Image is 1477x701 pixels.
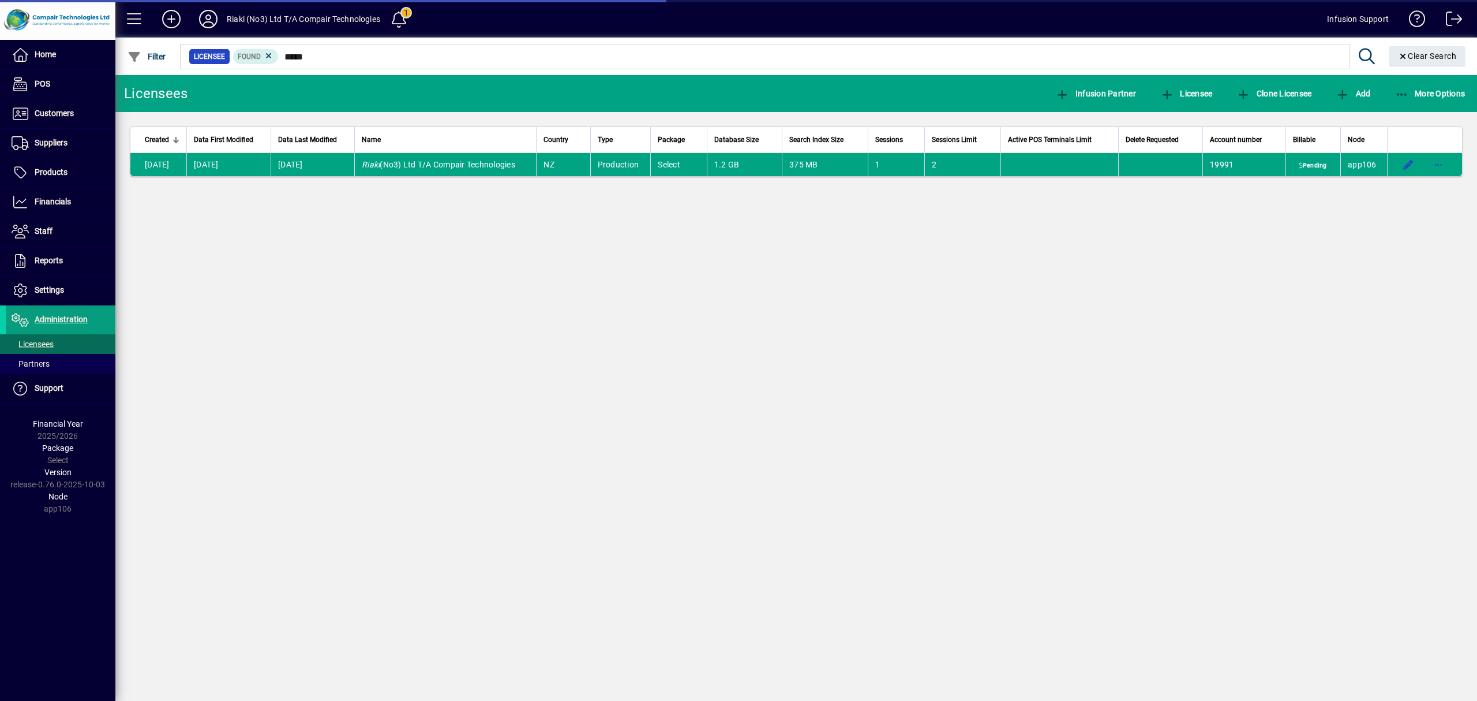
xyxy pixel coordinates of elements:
[186,153,271,176] td: [DATE]
[35,285,64,294] span: Settings
[6,334,115,354] a: Licensees
[6,247,115,275] a: Reports
[35,226,53,236] span: Staff
[598,133,613,146] span: Type
[35,109,74,118] span: Customers
[35,167,68,177] span: Products
[1160,89,1213,98] span: Licensee
[932,133,993,146] div: Sessions Limit
[227,10,380,28] div: Riaki (No3) Ltd T/A Compair Technologies
[35,138,68,147] span: Suppliers
[875,133,903,146] span: Sessions
[782,153,868,176] td: 375 MB
[194,133,253,146] span: Data First Modified
[658,133,700,146] div: Package
[6,188,115,217] a: Financials
[278,133,337,146] span: Data Last Modified
[1398,51,1457,61] span: Clear Search
[868,153,925,176] td: 1
[1348,133,1380,146] div: Node
[1210,133,1262,146] span: Account number
[42,443,73,453] span: Package
[707,153,782,176] td: 1.2 GB
[932,133,977,146] span: Sessions Limit
[1202,153,1285,176] td: 19991
[362,160,515,169] span: (No3) Ltd T/A Compair Technologies
[1126,133,1195,146] div: Delete Requested
[1126,133,1179,146] span: Delete Requested
[1234,83,1314,104] button: Clone Licensee
[1293,133,1333,146] div: Billable
[6,70,115,99] a: POS
[1008,133,1111,146] div: Active POS Terminals Limit
[789,133,861,146] div: Search Index Size
[362,133,529,146] div: Name
[1336,89,1370,98] span: Add
[278,133,347,146] div: Data Last Modified
[1055,89,1136,98] span: Infusion Partner
[714,133,775,146] div: Database Size
[6,129,115,158] a: Suppliers
[1157,83,1216,104] button: Licensee
[1400,2,1426,40] a: Knowledge Base
[44,468,72,477] span: Version
[543,133,583,146] div: Country
[875,133,918,146] div: Sessions
[190,9,227,29] button: Profile
[1399,155,1418,174] button: Edit
[125,46,169,67] button: Filter
[6,374,115,403] a: Support
[12,359,50,368] span: Partners
[1437,2,1463,40] a: Logout
[12,340,54,349] span: Licensees
[789,133,844,146] span: Search Index Size
[590,153,651,176] td: Production
[194,133,264,146] div: Data First Modified
[1052,83,1139,104] button: Infusion Partner
[35,315,88,324] span: Administration
[1395,89,1465,98] span: More Options
[1293,133,1315,146] span: Billable
[194,51,225,62] span: Licensee
[362,160,380,169] em: Riaki
[1348,133,1364,146] span: Node
[145,133,169,146] span: Created
[658,133,685,146] span: Package
[48,492,68,501] span: Node
[145,133,179,146] div: Created
[714,133,759,146] span: Database Size
[6,99,115,128] a: Customers
[1333,83,1373,104] button: Add
[124,84,188,103] div: Licensees
[1210,133,1279,146] div: Account number
[6,354,115,374] a: Partners
[650,153,707,176] td: Select
[598,133,644,146] div: Type
[1392,83,1468,104] button: More Options
[1236,89,1311,98] span: Clone Licensee
[1389,46,1466,67] button: Clear
[238,53,261,61] span: Found
[6,40,115,69] a: Home
[35,256,63,265] span: Reports
[536,153,590,176] td: NZ
[128,52,166,61] span: Filter
[1296,161,1329,170] span: Pending
[6,217,115,246] a: Staff
[35,197,71,206] span: Financials
[233,49,279,64] mat-chip: Found Status: Found
[271,153,354,176] td: [DATE]
[1429,155,1448,174] button: More options
[35,383,63,393] span: Support
[1348,160,1377,169] span: app106.prod.infusionbusinesssoftware.com
[1008,133,1092,146] span: Active POS Terminals Limit
[6,276,115,305] a: Settings
[33,419,83,428] span: Financial Year
[1327,10,1389,28] div: Infusion Support
[543,133,568,146] span: Country
[35,79,50,88] span: POS
[362,133,381,146] span: Name
[153,9,190,29] button: Add
[924,153,1000,176] td: 2
[130,153,186,176] td: [DATE]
